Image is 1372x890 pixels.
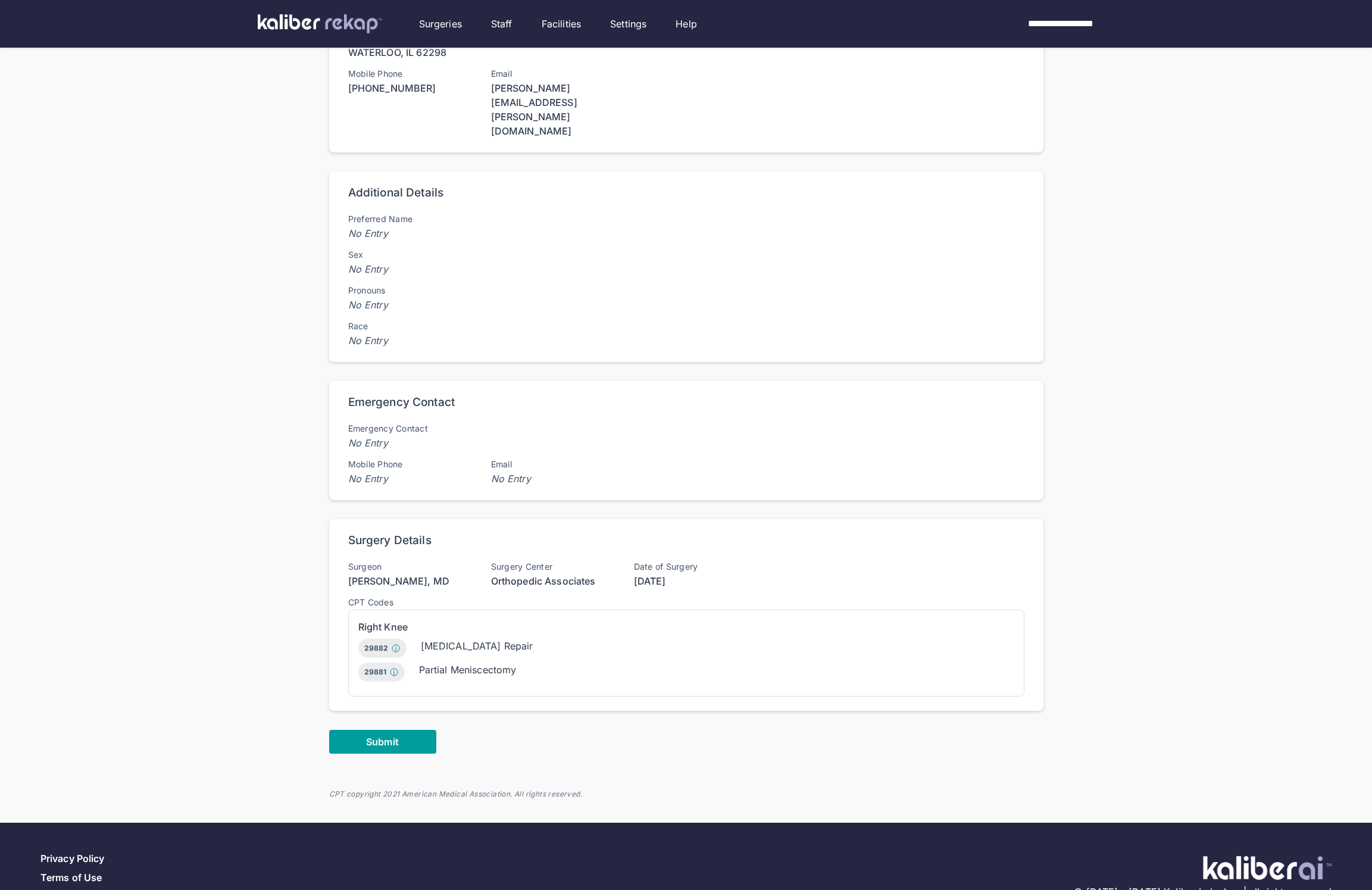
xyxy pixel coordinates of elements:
[348,460,467,469] div: Mobile Phone
[329,730,436,754] button: Submit
[491,574,610,588] div: Orthopedic Associates
[348,436,467,450] span: No Entry
[421,639,533,653] div: [MEDICAL_DATA] Repair
[491,460,610,469] div: Email
[329,789,1043,799] div: CPT copyright 2021 American Medical Association. All rights reserved.
[491,471,610,486] span: No Entry
[358,620,1014,634] div: Right Knee
[348,574,467,588] div: [PERSON_NAME], MD
[348,226,467,241] span: No Entry
[542,17,582,31] a: Facilities
[419,17,462,31] a: Surgeries
[391,644,401,653] img: Info.77c6ff0b.svg
[358,663,405,682] div: 29881
[348,186,444,200] div: Additional Details
[348,471,467,486] span: No Entry
[676,17,697,31] a: Help
[348,286,467,295] div: Pronouns
[348,298,467,312] span: No Entry
[348,69,467,79] div: Mobile Phone
[348,333,467,348] span: No Entry
[491,562,610,572] div: Surgery Center
[634,562,753,572] div: Date of Surgery
[40,872,102,883] a: Terms of Use
[491,17,512,31] a: Staff
[348,214,467,224] div: Preferred Name
[348,395,455,410] div: Emergency Contact
[389,667,399,677] img: Info.77c6ff0b.svg
[348,424,467,433] div: Emergency Contact
[258,14,382,33] img: kaliber labs logo
[348,262,467,276] span: No Entry
[1203,856,1332,880] img: ATj1MI71T5jDAAAAAElFTkSuQmCC
[634,574,753,588] div: [DATE]
[491,81,610,138] div: [PERSON_NAME][EMAIL_ADDRESS][PERSON_NAME][DOMAIN_NAME]
[358,639,407,658] div: 29882
[419,663,517,677] div: Partial Meniscectomy
[348,321,467,331] div: Race
[348,250,467,260] div: Sex
[348,533,432,548] div: Surgery Details
[491,69,610,79] div: Email
[348,562,467,572] div: Surgeon
[348,81,467,95] div: [PHONE_NUMBER]
[40,852,104,864] a: Privacy Policy
[348,598,1024,607] div: CPT Codes
[610,17,646,31] a: Settings
[366,736,399,748] span: Submit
